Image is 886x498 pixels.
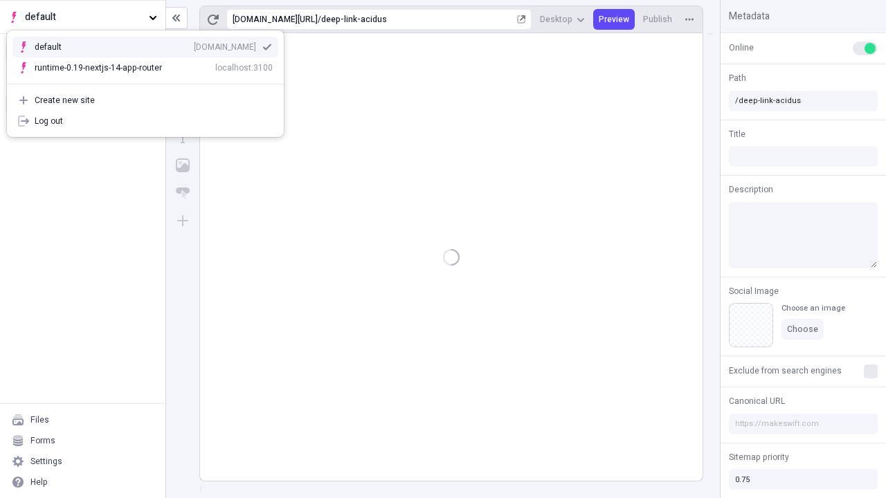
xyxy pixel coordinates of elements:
div: deep-link-acidus [321,14,514,25]
span: Sitemap priority [729,451,789,463]
div: Settings [30,456,62,467]
span: default [25,10,143,25]
span: Exclude from search engines [729,365,842,377]
span: Description [729,183,773,196]
span: Title [729,128,745,140]
button: Button [170,181,195,205]
span: Social Image [729,285,779,297]
div: [DOMAIN_NAME] [194,41,256,53]
span: Desktop [540,14,572,25]
button: Text [170,125,195,150]
button: Image [170,153,195,178]
span: Publish [643,14,672,25]
div: / [318,14,321,25]
input: https://makeswift.com [729,414,878,434]
button: Choose [781,319,824,340]
div: Files [30,414,49,425]
span: Preview [599,14,629,25]
div: Choose an image [781,303,845,313]
div: localhost:3100 [215,62,273,73]
div: Suggestions [7,31,284,84]
span: Canonical URL [729,395,785,407]
span: Path [729,72,746,84]
span: Online [729,41,754,54]
div: [URL][DOMAIN_NAME] [233,14,318,25]
button: Desktop [534,9,590,30]
div: runtime-0.19-nextjs-14-app-router [35,62,162,73]
button: Preview [593,9,635,30]
div: Forms [30,435,55,446]
button: Publish [638,9,678,30]
div: Help [30,477,48,488]
div: default [35,41,83,53]
span: Choose [787,324,818,335]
